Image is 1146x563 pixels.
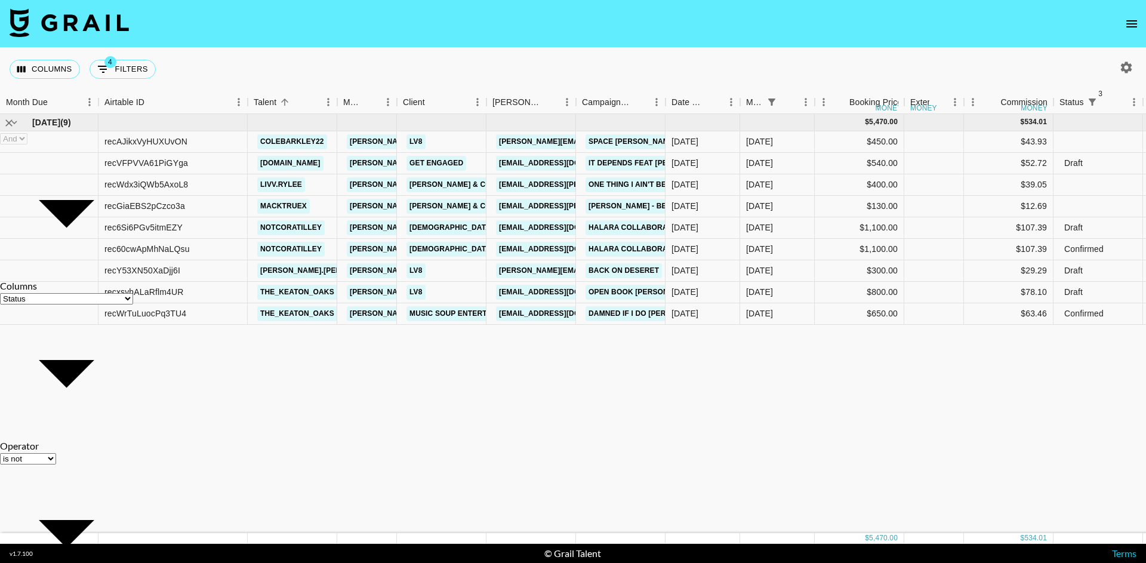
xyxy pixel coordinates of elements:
div: Sep '25 [746,200,773,212]
div: recGiaEBS2pCzco3a [104,200,185,212]
div: 534.01 [1024,533,1047,543]
button: Sort [48,94,64,110]
div: money [910,104,937,112]
div: Airtable ID [98,91,248,114]
a: [DEMOGRAPHIC_DATA] [406,242,496,257]
a: Halara collaboration [586,220,688,235]
span: 4 [104,56,116,68]
a: [PERSON_NAME][EMAIL_ADDRESS][DOMAIN_NAME] [347,242,541,257]
span: 3 [1095,88,1107,100]
div: Sep '25 [746,286,773,298]
div: Status [1059,91,1084,114]
button: Show filters [763,94,780,110]
a: Get Engaged [406,156,466,171]
div: 9/4/2025 [671,179,698,190]
button: Sort [1101,94,1117,110]
button: Menu [797,93,815,111]
div: recY53XN50XaDjj6I [104,264,180,276]
a: LV8 [406,263,426,278]
a: [DEMOGRAPHIC_DATA] [406,220,496,235]
button: Sort [144,94,161,110]
div: 1 active filter [763,94,780,110]
div: Sep '25 [746,264,773,276]
div: recxsvhALaRflm4UR [104,286,183,298]
span: draft [1059,223,1088,232]
div: $540.00 [815,153,904,174]
div: $ [1021,533,1025,543]
div: Booking Price [849,91,902,114]
button: Sort [276,94,293,110]
a: [PERSON_NAME] & Co LLC [406,177,510,192]
a: [PERSON_NAME][EMAIL_ADDRESS][DOMAIN_NAME] [347,263,541,278]
span: draft [1059,287,1088,297]
div: Date Created [666,91,740,114]
div: $ [865,533,869,543]
button: Menu [815,93,833,111]
span: confirmed [1059,309,1108,318]
button: Sort [631,94,648,110]
div: $650.00 [815,303,904,325]
div: Campaign (Type) [576,91,666,114]
button: Sort [929,94,946,110]
a: [PERSON_NAME] & Co LLC [406,199,510,214]
div: Sep '25 [746,157,773,169]
a: Space [PERSON_NAME] [PERSON_NAME] [586,134,743,149]
a: [EMAIL_ADDRESS][DOMAIN_NAME] [496,156,630,171]
a: [EMAIL_ADDRESS][DOMAIN_NAME] [496,220,630,235]
div: Date Created [671,91,706,114]
span: draft [1059,266,1088,275]
a: Terms [1112,547,1136,559]
div: Booker [486,91,576,114]
div: $29.29 [964,260,1053,282]
a: [PERSON_NAME][EMAIL_ADDRESS][DOMAIN_NAME] [347,199,541,214]
button: Show filters [90,60,156,79]
button: Show filters [1084,94,1101,110]
a: [EMAIL_ADDRESS][PERSON_NAME][DOMAIN_NAME] [496,199,691,214]
button: Sort [541,94,558,110]
div: $43.93 [964,131,1053,153]
a: livv.rylee [257,177,305,192]
a: LV8 [406,285,426,300]
div: $800.00 [815,282,904,303]
div: $12.69 [964,196,1053,217]
a: LV8 [406,134,426,149]
div: $107.39 [964,217,1053,239]
button: Menu [722,93,740,111]
div: Client [397,91,486,114]
div: rec6Si6PGv5itmEZY [104,221,183,233]
div: 3 active filters [1084,94,1101,110]
div: $63.46 [964,303,1053,325]
a: Back on Deseret [586,263,662,278]
div: 534.01 [1024,117,1047,127]
button: Sort [780,94,797,110]
button: Sort [362,94,379,110]
div: recWrTuLuocPq3TU4 [104,307,186,319]
div: Airtable ID [104,91,144,114]
div: Month Due [6,91,48,114]
img: Grail Talent [10,8,129,37]
div: $1,100.00 [815,239,904,260]
div: Campaign (Type) [582,91,631,114]
a: the_keaton_oaks [257,285,337,300]
a: Halara collaboration [586,242,688,257]
div: Sep '25 [746,221,773,233]
a: [PERSON_NAME].[PERSON_NAME] [257,263,388,278]
a: [PERSON_NAME][EMAIL_ADDRESS][DOMAIN_NAME] [496,134,691,149]
div: $107.39 [964,239,1053,260]
div: Commission [1000,91,1048,114]
a: Music Soup Entertainment [406,306,523,321]
div: Sep '25 [746,179,773,190]
div: $130.00 [815,196,904,217]
span: draft [1059,158,1088,168]
button: Menu [648,93,666,111]
a: [PERSON_NAME][EMAIL_ADDRESS][DOMAIN_NAME] [347,156,541,171]
a: colebarkley22 [257,134,327,149]
button: Menu [946,93,964,111]
div: $39.05 [964,174,1053,196]
button: Menu [964,93,982,111]
div: 5,470.00 [869,117,898,127]
a: the_keaton_oaks [257,306,337,321]
div: recAJikxVyHUXUvON [104,136,187,147]
div: recWdx3iQWb5AxoL8 [104,179,188,190]
div: $1,100.00 [815,217,904,239]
